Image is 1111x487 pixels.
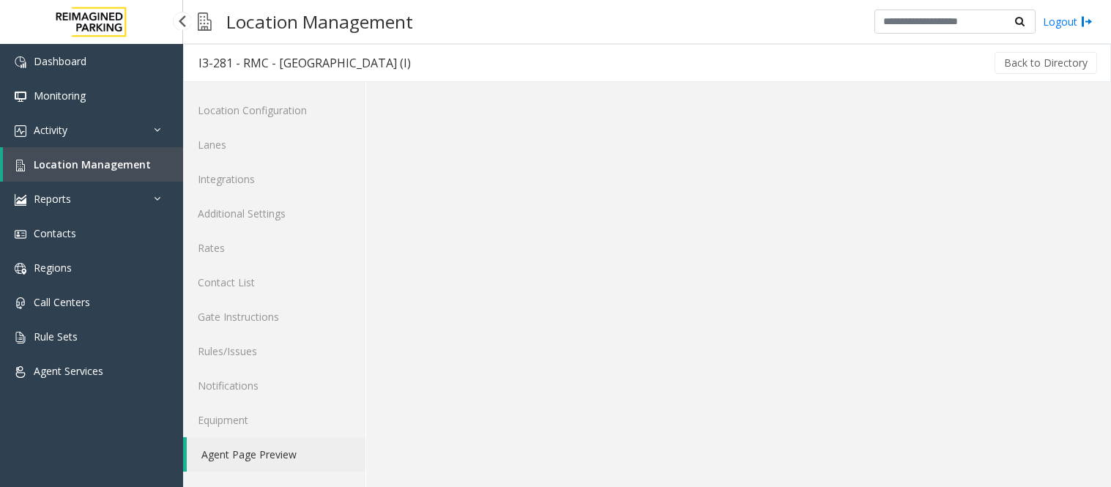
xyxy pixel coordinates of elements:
span: Reports [34,192,71,206]
img: 'icon' [15,297,26,309]
span: Location Management [34,157,151,171]
h3: Location Management [219,4,420,40]
a: Agent Page Preview [187,437,365,472]
a: Logout [1043,14,1093,29]
img: pageIcon [198,4,212,40]
span: Dashboard [34,54,86,68]
img: 'icon' [15,125,26,137]
img: 'icon' [15,56,26,68]
a: Rules/Issues [183,334,365,368]
a: Location Management [3,147,183,182]
a: Integrations [183,162,365,196]
span: Contacts [34,226,76,240]
button: Back to Directory [995,52,1097,74]
img: logout [1081,14,1093,29]
span: Agent Services [34,364,103,378]
span: Activity [34,123,67,137]
img: 'icon' [15,263,26,275]
span: Regions [34,261,72,275]
a: Rates [183,231,365,265]
span: Call Centers [34,295,90,309]
img: 'icon' [15,160,26,171]
img: 'icon' [15,332,26,343]
img: 'icon' [15,91,26,103]
span: Rule Sets [34,330,78,343]
img: 'icon' [15,366,26,378]
a: Notifications [183,368,365,403]
a: Location Configuration [183,93,365,127]
img: 'icon' [15,228,26,240]
a: Equipment [183,403,365,437]
a: Contact List [183,265,365,300]
a: Lanes [183,127,365,162]
span: Monitoring [34,89,86,103]
a: Additional Settings [183,196,365,231]
div: I3-281 - RMC - [GEOGRAPHIC_DATA] (I) [198,53,411,73]
a: Gate Instructions [183,300,365,334]
img: 'icon' [15,194,26,206]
